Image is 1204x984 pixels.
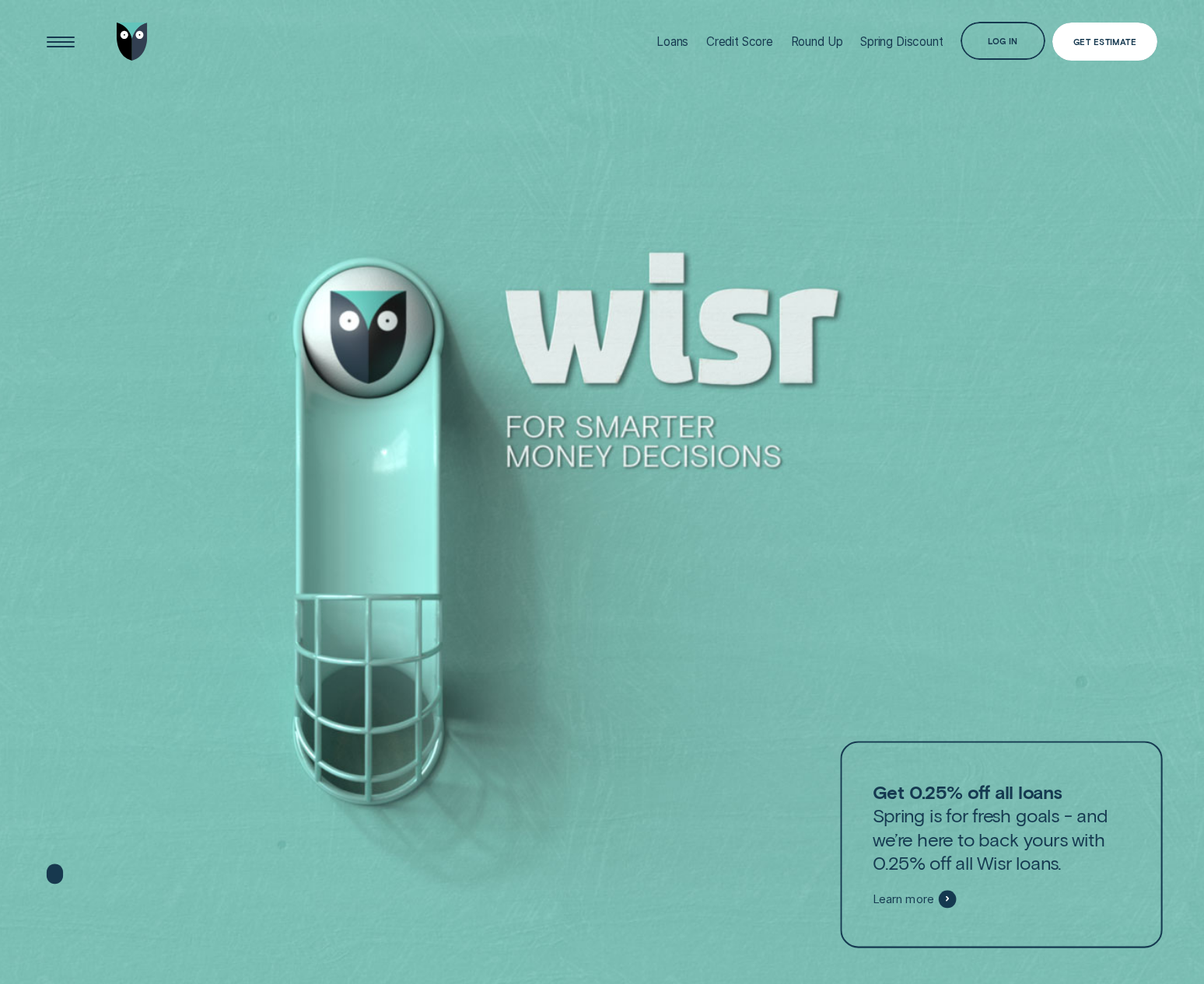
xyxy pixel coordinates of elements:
a: Get Estimate [1052,23,1157,61]
p: Spring is for fresh goals - and we’re here to back yours with 0.25% off all Wisr loans. [873,781,1129,875]
div: Credit Score [706,34,773,49]
a: Get 0.25% off all loansSpring is for fresh goals - and we’re here to back yours with 0.25% off al... [840,741,1162,948]
div: Get Estimate [1073,38,1136,45]
span: Learn more [873,892,934,907]
div: Spring Discount [860,34,943,49]
div: Round Up [791,34,843,49]
button: Log in [961,22,1045,60]
img: Wisr [117,23,149,61]
strong: Get 0.25% off all loans [873,781,1062,804]
button: Open Menu [41,23,79,61]
div: Loans [656,34,688,49]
